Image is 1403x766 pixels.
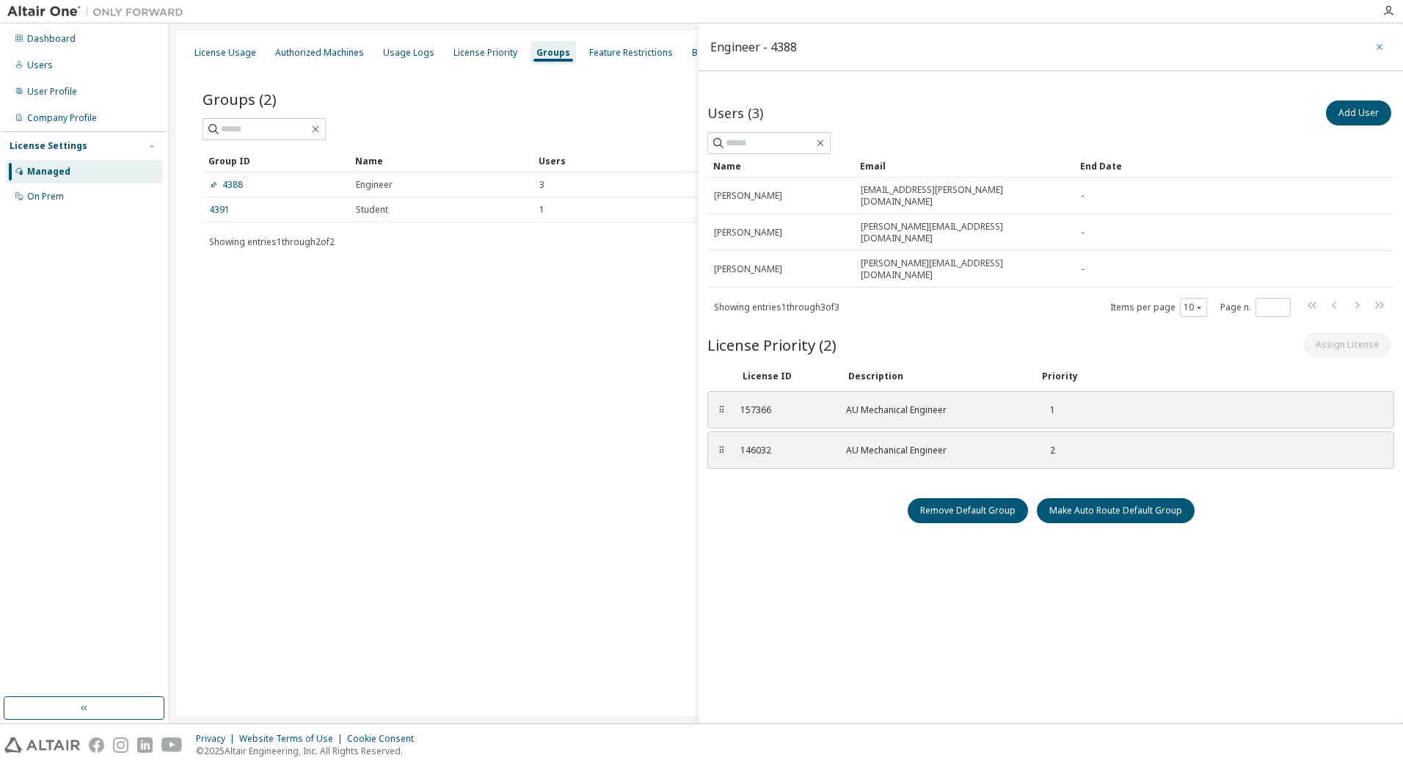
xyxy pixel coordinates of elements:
[161,737,183,753] img: youtube.svg
[383,47,434,59] div: Usage Logs
[1040,404,1055,416] div: 1
[539,204,544,216] span: 1
[861,258,1068,281] span: [PERSON_NAME][EMAIL_ADDRESS][DOMAIN_NAME]
[539,149,1328,172] div: Users
[137,737,153,753] img: linkedin.svg
[7,4,191,19] img: Altair One
[861,184,1068,208] span: [EMAIL_ADDRESS][PERSON_NAME][DOMAIN_NAME]
[4,737,80,753] img: altair_logo.svg
[707,104,763,122] span: Users (3)
[275,47,364,59] div: Authorized Machines
[196,733,239,745] div: Privacy
[355,149,527,172] div: Name
[1184,302,1203,313] button: 10
[1303,332,1391,357] button: Assign License
[861,221,1068,244] span: [PERSON_NAME][EMAIL_ADDRESS][DOMAIN_NAME]
[209,204,230,216] a: 4391
[717,445,726,456] div: ⠿
[1220,298,1291,317] span: Page n.
[848,371,1024,382] div: Description
[194,47,256,59] div: License Usage
[209,236,335,248] span: Showing entries 1 through 2 of 2
[714,190,782,202] span: [PERSON_NAME]
[356,204,388,216] span: Student
[10,140,87,152] div: License Settings
[239,733,347,745] div: Website Terms of Use
[692,47,760,59] div: Borrow Settings
[707,335,837,355] span: License Priority (2)
[1080,154,1353,178] div: End Date
[453,47,517,59] div: License Priority
[1037,498,1195,523] button: Make Auto Route Default Group
[589,47,673,59] div: Feature Restrictions
[27,59,53,71] div: Users
[740,445,828,456] div: 146032
[27,33,76,45] div: Dashboard
[1081,190,1084,202] span: -
[203,89,277,109] span: Groups (2)
[846,404,1022,416] div: AU Mechanical Engineer
[860,154,1068,178] div: Email
[846,445,1022,456] div: AU Mechanical Engineer
[713,154,848,178] div: Name
[89,737,104,753] img: facebook.svg
[208,149,343,172] div: Group ID
[710,41,797,53] div: Engineer - 4388
[1081,263,1084,275] span: -
[714,301,839,313] span: Showing entries 1 through 3 of 3
[27,112,97,124] div: Company Profile
[196,745,423,757] p: © 2025 Altair Engineering, Inc. All Rights Reserved.
[740,404,828,416] div: 157366
[743,371,831,382] div: License ID
[717,404,726,416] div: ⠿
[209,179,243,191] a: 4388
[714,227,782,238] span: [PERSON_NAME]
[714,263,782,275] span: [PERSON_NAME]
[1326,101,1391,125] button: Add User
[1081,227,1084,238] span: -
[1042,371,1078,382] div: Priority
[536,47,570,59] div: Groups
[113,737,128,753] img: instagram.svg
[347,733,423,745] div: Cookie Consent
[1040,445,1055,456] div: 2
[539,179,544,191] span: 3
[27,86,77,98] div: User Profile
[1110,298,1207,317] span: Items per page
[356,179,393,191] span: Engineer
[27,191,64,203] div: On Prem
[27,166,70,178] div: Managed
[908,498,1028,523] button: Remove Default Group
